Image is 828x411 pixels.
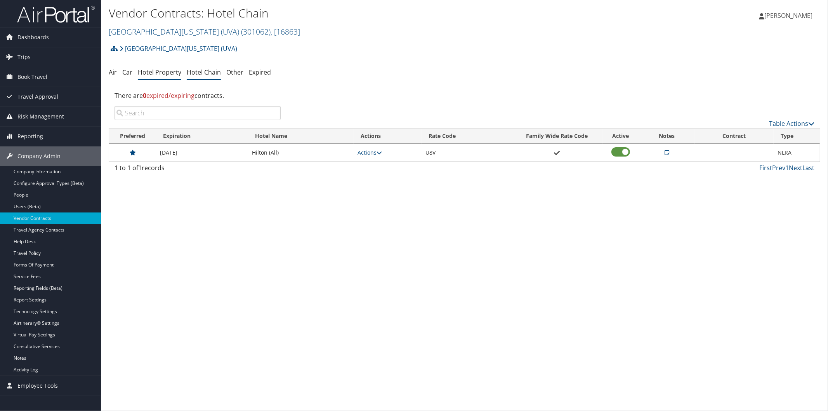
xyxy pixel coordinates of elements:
th: Preferred: activate to sort column ascending [109,129,156,144]
a: Hotel Chain [187,68,221,77]
div: 1 to 1 of records [115,163,281,176]
span: Trips [17,47,31,67]
a: Next [789,164,802,172]
span: Dashboards [17,28,49,47]
a: First [759,164,772,172]
a: Prev [772,164,785,172]
a: [PERSON_NAME] [759,4,820,27]
td: [DATE] [156,144,248,162]
i: Rates tested in TP+ Aug 2025; % OFF BAR [665,150,669,155]
span: Employee Tools [17,376,58,395]
div: There are contracts. [109,85,820,106]
th: Family Wide Rate Code: activate to sort column ascending [511,129,602,144]
td: NLRA [774,144,820,162]
a: Hotel Property [138,68,181,77]
span: Risk Management [17,107,64,126]
th: Active: activate to sort column ascending [602,129,639,144]
a: Expired [249,68,271,77]
span: 1 [138,164,142,172]
th: Type: activate to sort column ascending [774,129,820,144]
img: airportal-logo.png [17,5,95,23]
a: [GEOGRAPHIC_DATA][US_STATE] (UVA) [109,26,300,37]
span: Company Admin [17,146,61,166]
a: 1 [785,164,789,172]
input: Search [115,106,281,120]
a: Other [226,68,243,77]
span: Reporting [17,127,43,146]
th: Actions [354,129,422,144]
span: [PERSON_NAME] [764,11,812,20]
span: Book Travel [17,67,47,87]
th: Hotel Name: activate to sort column ascending [248,129,354,144]
th: Contract: activate to sort column ascending [695,129,774,144]
th: Notes: activate to sort column ascending [639,129,695,144]
th: Expiration: activate to sort column ascending [156,129,248,144]
span: expired/expiring [143,91,194,100]
a: Actions [358,149,382,156]
span: ( 301062 ) [241,26,271,37]
strong: 0 [143,91,146,100]
a: Last [802,164,814,172]
th: Rate Code: activate to sort column ascending [422,129,511,144]
a: [GEOGRAPHIC_DATA][US_STATE] (UVA) [120,41,237,56]
td: U8V [422,144,511,162]
a: Car [122,68,132,77]
td: Hilton (All) [248,144,354,162]
span: Travel Approval [17,87,58,106]
a: Table Actions [769,119,814,128]
span: , [ 16863 ] [271,26,300,37]
h1: Vendor Contracts: Hotel Chain [109,5,583,21]
a: Air [109,68,117,77]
